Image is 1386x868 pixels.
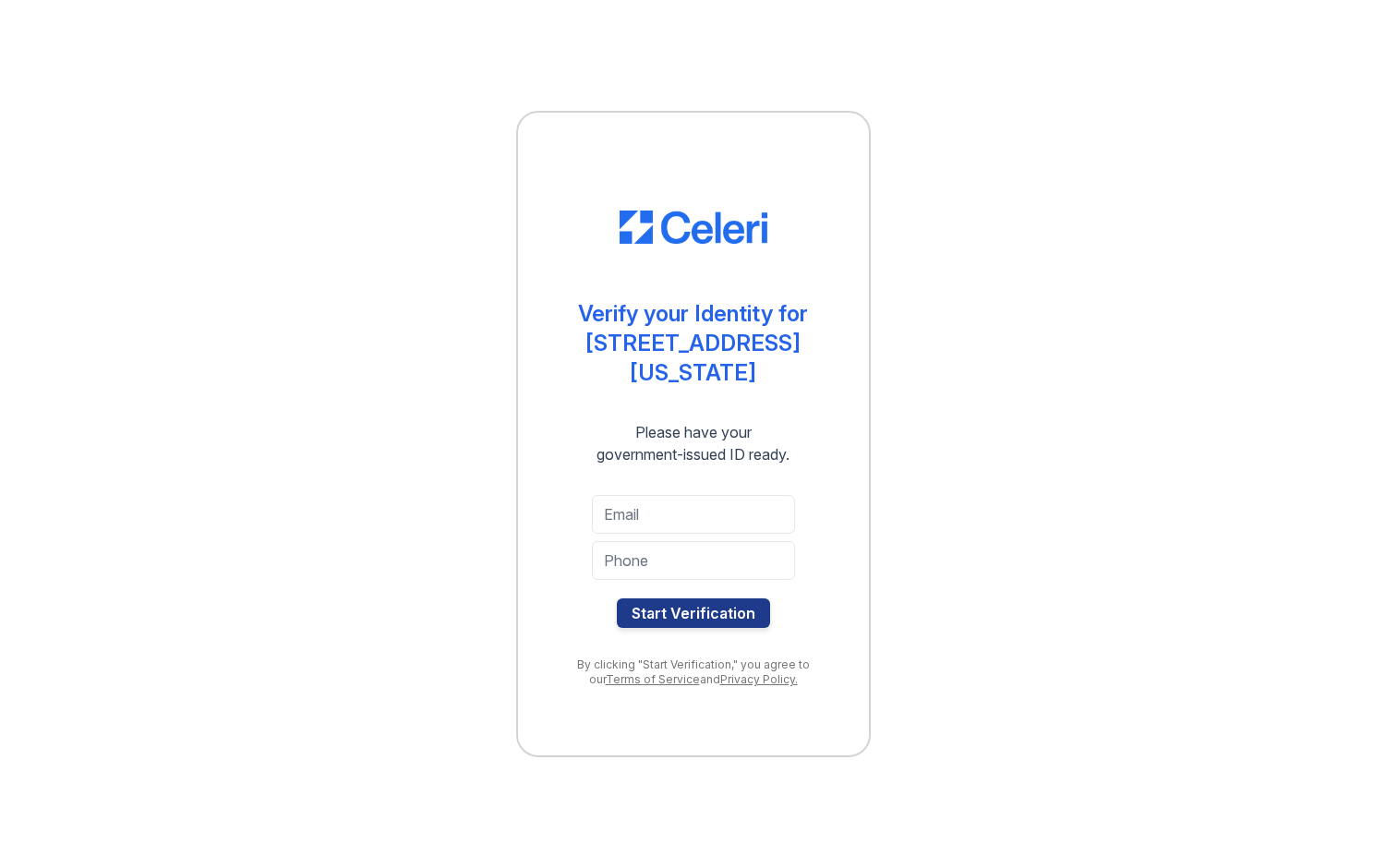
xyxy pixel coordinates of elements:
div: Verify your Identity for [STREET_ADDRESS][US_STATE] [555,299,832,388]
div: By clicking "Start Verification," you agree to our and [555,657,832,687]
button: Start Verification [617,598,770,628]
div: Please have your government-issued ID ready. [563,421,823,465]
input: Email [592,495,795,534]
a: Terms of Service [606,672,700,686]
a: Privacy Policy. [720,672,798,686]
input: Phone [592,541,795,580]
img: CE_Logo_Blue-a8612792a0a2168367f1c8372b55b34899dd931a85d93a1a3d3e32e68fde9ad4.png [620,211,767,244]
